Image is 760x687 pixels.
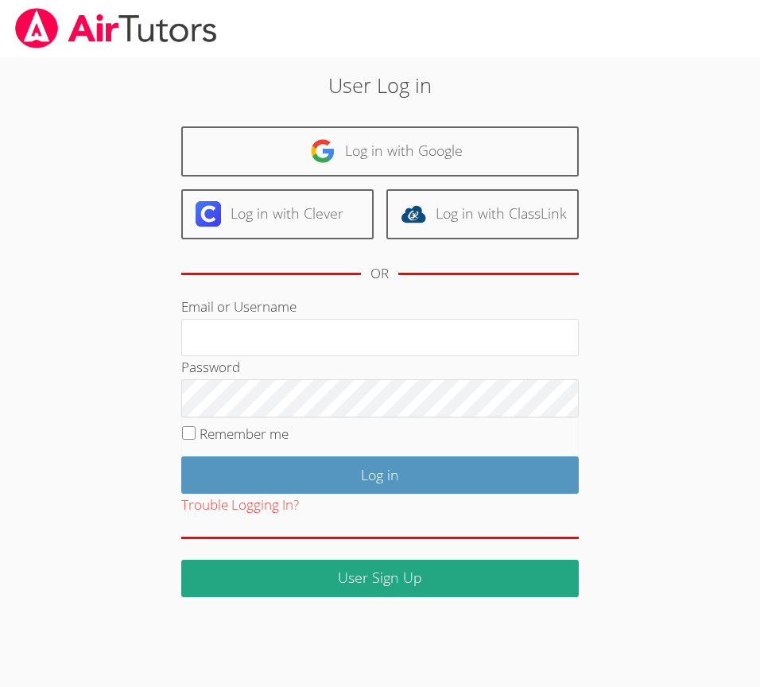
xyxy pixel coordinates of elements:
[401,201,426,227] img: classlink-logo-d6bb404cc1216ec64c9a2012d9dc4662098be43eaf13dc465df04b49fa7ab582.svg
[181,560,579,597] a: User Sign Up
[181,494,299,517] button: Trouble Logging In?
[196,201,221,227] img: clever-logo-6eab21bc6e7a338710f1a6ff85c0baf02591cd810cc4098c63d3a4b26e2feb20.svg
[181,456,579,494] input: Log in
[181,297,297,316] label: Email or Username
[181,189,374,239] a: Log in with Clever
[14,8,219,49] img: airtutors_banner-c4298cdbf04f3fff15de1276eac7730deb9818008684d7c2e4769d2f7ddbe033.png
[370,262,389,285] div: OR
[386,189,579,239] a: Log in with ClassLink
[181,358,240,376] label: Password
[181,126,579,177] a: Log in with Google
[200,425,289,443] label: Remember me
[310,138,335,164] img: google-logo-50288ca7cdecda66e5e0955fdab243c47b7ad437acaf1139b6f446037453330a.svg
[107,70,653,100] h2: User Log in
